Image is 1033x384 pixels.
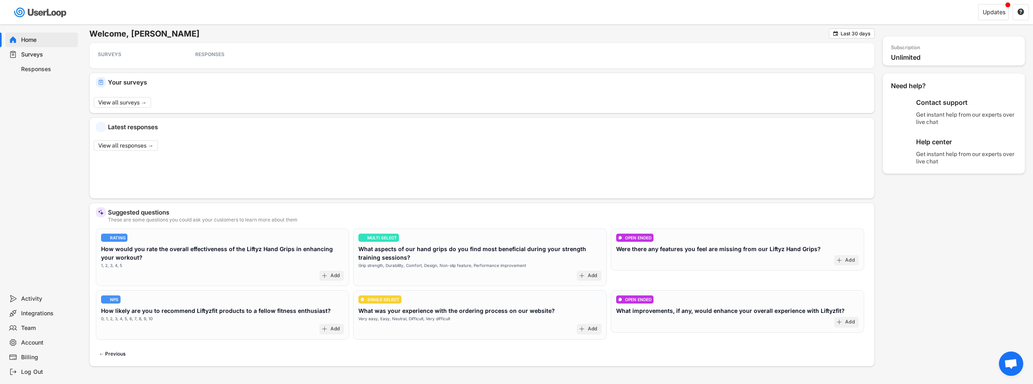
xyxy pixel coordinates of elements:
[21,51,75,59] div: Surveys
[618,236,622,240] img: ConversationMinor.svg
[360,297,364,302] img: CircleTickMinorWhite.svg
[588,273,597,279] div: Add
[588,326,597,332] div: Add
[625,236,651,240] div: OPEN ENDED
[1018,8,1024,15] text: 
[94,140,158,151] button: View all responses →
[101,316,153,322] div: 0, 1, 2, 3, 4, 5, 6, 7, 8, 9, 10
[891,143,912,160] img: yH5BAEAAAAALAAAAAABAAEAAAIBRAA7
[367,297,399,302] div: SINGLE SELECT
[98,209,104,215] img: MagicMajor%20%28Purple%29.svg
[845,319,855,325] div: Add
[21,295,75,303] div: Activity
[94,97,151,108] button: View all surveys →
[916,150,1018,165] div: Get instant help from our experts over live chat
[832,30,839,37] button: 
[358,263,526,269] div: Grip strength, Durability, Comfort, Design, Non-slip feature, Performance improvement
[21,310,75,317] div: Integrations
[983,9,1005,15] div: Updates
[625,297,651,302] div: OPEN ENDED
[891,104,912,120] img: yH5BAEAAAAALAAAAAABAAEAAAIBRAA7
[367,236,397,240] div: MULTI SELECT
[358,316,450,322] div: Very easy, Easy, Neutral, Difficult, Very difficult
[21,354,75,361] div: Billing
[110,236,125,240] div: RATING
[1017,9,1024,16] button: 
[891,82,948,90] div: Need help?
[916,98,1018,107] div: Contact support
[108,209,868,215] div: Suggested questions
[98,124,104,130] img: yH5BAEAAAAALAAAAAABAAEAAAIBRAA7
[101,263,122,269] div: 1, 2, 3, 4, 5
[618,297,622,302] img: ConversationMinor.svg
[108,79,868,85] div: Your surveys
[89,28,829,39] h6: Welcome, [PERSON_NAME]
[12,4,69,21] img: userloop-logo-01.svg
[21,324,75,332] div: Team
[110,297,119,302] div: NPS
[195,51,268,58] div: RESPONSES
[358,306,555,315] div: What was your experience with the ordering process on our website?
[999,351,1023,376] a: Open chat
[916,111,1018,126] div: Get instant help from our experts over live chat
[841,31,870,36] div: Last 30 days
[96,348,129,360] button: ← Previous
[98,51,171,58] div: SURVEYS
[833,30,838,37] text: 
[891,53,1021,62] div: Unlimited
[21,65,75,73] div: Responses
[616,245,821,253] div: Were there any features you feel are missing from our Liftyz Hand Grips?
[21,36,75,44] div: Home
[330,273,340,279] div: Add
[845,257,855,264] div: Add
[616,306,845,315] div: What improvements, if any, would enhance your overall experience with Liftyzfit?
[101,306,331,315] div: How likely are you to recommend Liftyzfit products to a fellow fitness enthusiast?
[103,297,107,302] img: yH5BAEAAAAALAAAAAABAAEAAAIBRAA7
[891,45,920,51] div: Subscription
[108,217,868,222] div: These are some questions you could ask your customers to learn more about them
[21,339,75,347] div: Account
[108,124,868,130] div: Latest responses
[21,368,75,376] div: Log Out
[358,245,601,262] div: What aspects of our hand grips do you find most beneficial during your strength training sessions?
[916,138,1018,146] div: Help center
[360,236,364,240] img: yH5BAEAAAAALAAAAAABAAEAAAIBRAA7
[330,326,340,332] div: Add
[101,245,344,262] div: How would you rate the overall effectiveness of the Liftyz Hand Grips in enhancing your workout?
[103,236,107,240] img: yH5BAEAAAAALAAAAAABAAEAAAIBRAA7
